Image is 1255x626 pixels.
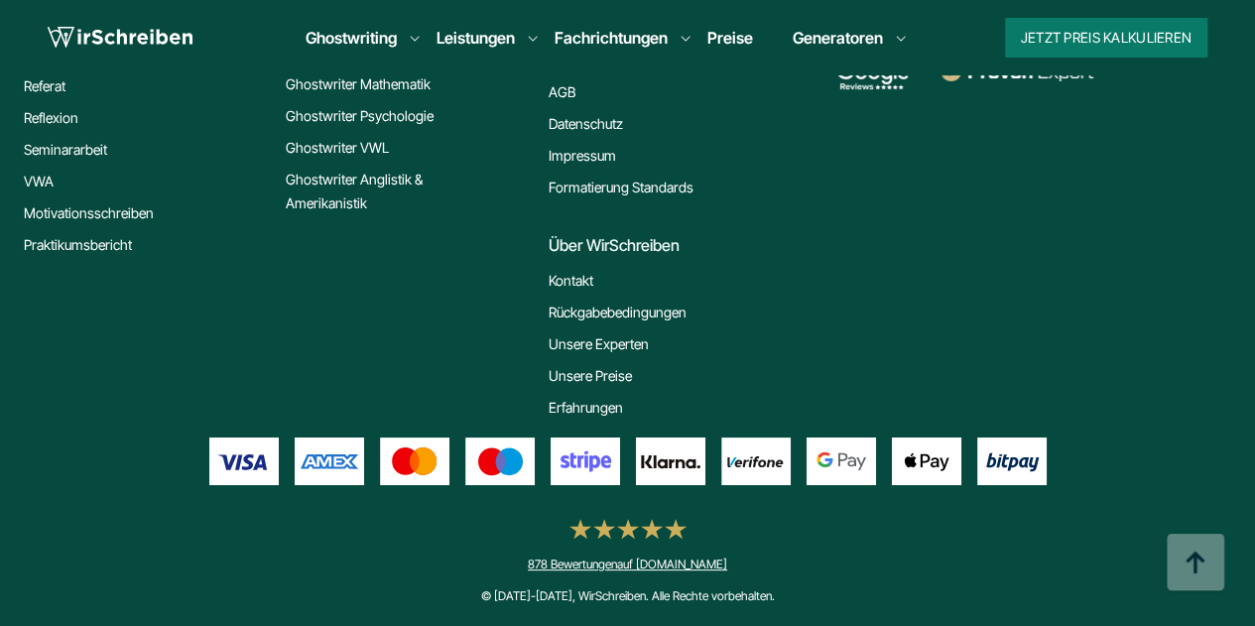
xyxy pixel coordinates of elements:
[306,26,397,50] a: Ghostwriting
[209,438,279,485] img: Visa
[721,438,791,485] img: Verifone
[48,23,192,53] img: logo wirschreiben
[549,80,575,104] a: AGB
[807,438,876,485] img: GooglePay
[465,438,535,485] img: Maestro
[24,138,107,162] a: Seminararbeit
[1005,18,1207,58] button: Jetzt Preis kalkulieren
[549,396,623,420] a: Erfahrungen
[24,74,65,98] a: Referat
[549,144,616,168] a: Impressum
[437,26,515,50] a: Leistungen
[24,588,1231,604] div: © [DATE]-[DATE], WirSchreiben. Alle Rechte vorbehalten.
[549,112,623,136] a: Datenschutz
[707,28,753,48] a: Preise
[549,364,632,388] a: Unsere Preise
[636,438,705,485] img: Klarna
[380,438,449,485] img: Mastercard
[549,233,764,257] div: Über WirSchreiben
[549,269,593,293] a: Kontakt
[977,438,1047,485] img: Bitpay
[24,201,154,225] a: Motivationsschreiben
[549,332,649,356] a: Unsere Experten
[286,168,444,215] a: Ghostwriter Anglistik & Amerikanistik
[549,176,693,199] a: Formatierung Standards
[555,26,668,50] a: Fachrichtungen
[551,438,620,485] img: Stripe
[793,26,883,50] a: Generatoren
[295,438,364,485] img: Amex
[617,557,727,571] span: auf [DOMAIN_NAME]
[24,106,78,130] a: Reflexion
[286,104,434,128] a: Ghostwriter Psychologie
[24,233,132,257] a: Praktikumsbericht
[24,170,54,193] a: VWA
[549,301,687,324] a: Rückgabebedingungen
[286,136,389,160] a: Ghostwriter VWL
[286,72,431,96] a: Ghostwriter Mathematik
[892,438,961,485] img: ApplePay
[1166,534,1225,593] img: button top
[528,557,727,571] a: Kundenbewertungen & Erfahrungen zu Akad-Eule.de. Mehr Infos anzeigen.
